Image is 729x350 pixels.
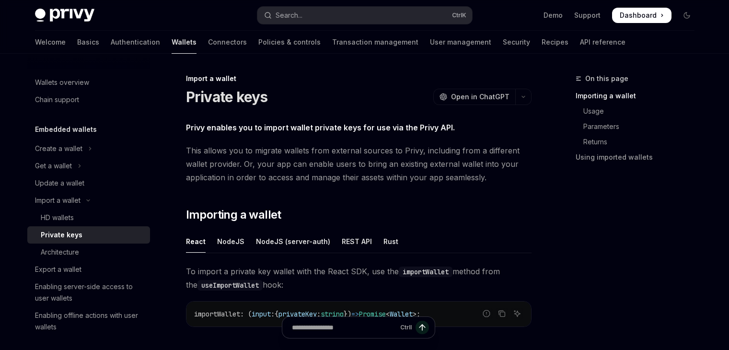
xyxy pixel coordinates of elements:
span: }) [344,310,351,318]
code: importWallet [399,267,452,277]
code: useImportWallet [197,280,263,291]
a: Enabling offline actions with user wallets [27,307,150,336]
div: Enabling offline actions with user wallets [35,310,144,333]
a: Policies & controls [258,31,321,54]
div: Chain support [35,94,79,105]
a: Transaction management [332,31,418,54]
span: Dashboard [620,11,657,20]
h5: Embedded wallets [35,124,97,135]
h1: Private keys [186,88,268,105]
span: This allows you to migrate wallets from external sources to Privy, including from a different wal... [186,144,532,184]
span: { [275,310,278,318]
div: NodeJS (server-auth) [256,230,330,253]
a: Authentication [111,31,160,54]
a: Chain support [27,91,150,108]
a: Basics [77,31,99,54]
a: API reference [580,31,625,54]
a: Demo [544,11,563,20]
div: Rust [383,230,398,253]
span: privateKey [278,310,317,318]
a: User management [430,31,491,54]
a: Recipes [542,31,568,54]
button: Toggle Import a wallet section [27,192,150,209]
span: importWallet [194,310,240,318]
span: Importing a wallet [186,207,281,222]
span: Ctrl K [452,12,466,19]
a: Welcome [35,31,66,54]
a: Returns [576,134,702,150]
div: Architecture [41,246,79,258]
span: : ( [240,310,252,318]
div: Import a wallet [35,195,81,206]
div: React [186,230,206,253]
div: HD wallets [41,212,74,223]
div: Wallets overview [35,77,89,88]
a: Dashboard [612,8,671,23]
button: Toggle Create a wallet section [27,140,150,157]
div: Import a wallet [186,74,532,83]
div: REST API [342,230,372,253]
a: Enabling server-side access to user wallets [27,278,150,307]
img: dark logo [35,9,94,22]
strong: Privy enables you to import wallet private keys for use via the Privy API. [186,123,455,132]
span: Wallet [390,310,413,318]
span: < [386,310,390,318]
button: Toggle dark mode [679,8,694,23]
div: Create a wallet [35,143,82,154]
a: Using imported wallets [576,150,702,165]
a: Support [574,11,601,20]
button: Ask AI [511,307,523,320]
div: Export a wallet [35,264,81,275]
button: Open search [257,7,472,24]
span: On this page [585,73,628,84]
span: string [321,310,344,318]
a: HD wallets [27,209,150,226]
a: Usage [576,104,702,119]
button: Toggle Get a wallet section [27,157,150,175]
a: Parameters [576,119,702,134]
a: Connectors [208,31,247,54]
span: Promise [359,310,386,318]
div: Private keys [41,229,82,241]
a: Importing a wallet [576,88,702,104]
span: Open in ChatGPT [451,92,509,102]
span: : [271,310,275,318]
a: Export a wallet [27,261,150,278]
span: ; [417,310,420,318]
span: > [413,310,417,318]
a: Wallets overview [27,74,150,91]
a: Wallets [172,31,197,54]
button: Report incorrect code [480,307,493,320]
div: Enabling server-side access to user wallets [35,281,144,304]
span: : [317,310,321,318]
span: To import a private key wallet with the React SDK, use the method from the hook: [186,265,532,292]
button: Send message [416,321,429,334]
span: input [252,310,271,318]
a: Update a wallet [27,175,150,192]
div: Update a wallet [35,177,84,189]
div: Get a wallet [35,160,72,172]
button: Open in ChatGPT [433,89,515,105]
button: Copy the contents from the code block [496,307,508,320]
a: Security [503,31,530,54]
a: Private keys [27,226,150,244]
span: => [351,310,359,318]
div: NodeJS [217,230,244,253]
div: Search... [276,10,302,21]
a: Architecture [27,244,150,261]
input: Ask a question... [292,317,396,338]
